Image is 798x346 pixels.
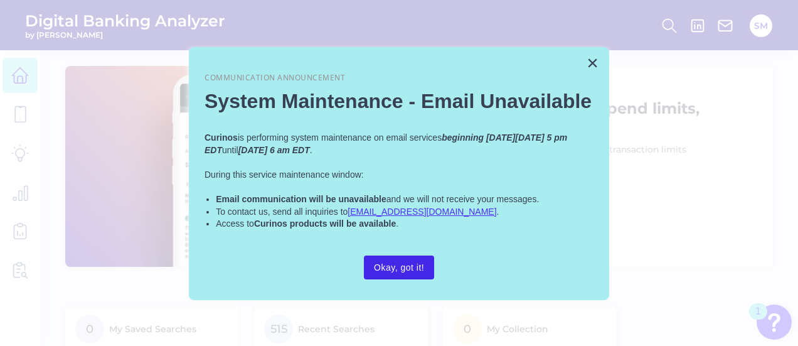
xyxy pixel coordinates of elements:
[222,145,238,155] span: until
[216,194,386,204] strong: Email communication will be unavailable
[205,169,593,181] p: During this service maintenance window:
[205,132,570,155] em: beginning [DATE][DATE] 5 pm EDT
[238,132,442,143] span: is performing system maintenance on email services
[205,89,593,113] h2: System Maintenance - Email Unavailable
[497,207,499,217] span: .
[254,219,396,229] strong: Curinos products will be available
[396,219,398,229] span: .
[216,207,348,217] span: To contact us, send all inquiries to
[205,132,238,143] strong: Curinos
[310,145,312,155] span: .
[386,194,540,204] span: and we will not receive your messages.
[238,145,310,155] em: [DATE] 6 am EDT
[587,53,598,73] button: Close
[348,207,496,217] a: [EMAIL_ADDRESS][DOMAIN_NAME]
[364,256,434,279] button: Okay, got it!
[216,219,254,229] span: Access to
[205,73,593,84] p: Communication Announcement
